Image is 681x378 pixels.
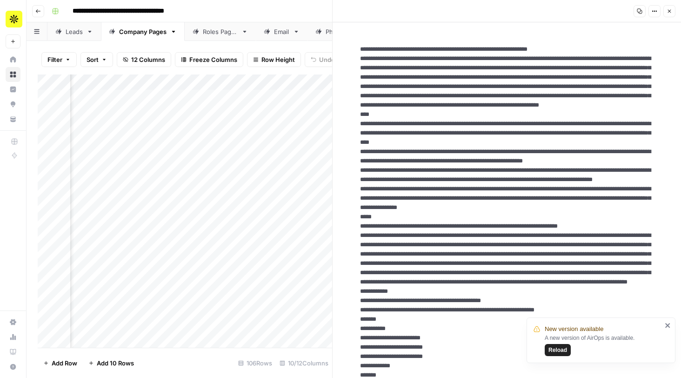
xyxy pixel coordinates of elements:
button: Sort [80,52,113,67]
span: Filter [47,55,62,64]
div: Phone [326,27,344,36]
div: 106 Rows [234,356,276,371]
a: Phone [307,22,362,41]
img: Apollo Logo [6,11,22,27]
div: Company Pages [119,27,167,36]
a: Company Pages [101,22,185,41]
button: Row Height [247,52,301,67]
a: Home [6,52,20,67]
span: Sort [87,55,99,64]
span: Add Row [52,358,77,368]
button: Workspace: Apollo [6,7,20,31]
span: 12 Columns [131,55,165,64]
div: Email [274,27,289,36]
a: Usage [6,330,20,344]
a: Settings [6,315,20,330]
a: Learning Hub [6,344,20,359]
span: Add 10 Rows [97,358,134,368]
button: Add 10 Rows [83,356,140,371]
button: Add Row [38,356,83,371]
a: Browse [6,67,20,82]
button: Freeze Columns [175,52,243,67]
span: New version available [545,324,603,334]
a: Insights [6,82,20,97]
button: 12 Columns [117,52,171,67]
button: Undo [305,52,341,67]
div: 10/12 Columns [276,356,332,371]
span: Row Height [261,55,295,64]
a: Roles Pages [185,22,256,41]
div: A new version of AirOps is available. [545,334,662,356]
a: Leads [47,22,101,41]
a: Email [256,22,307,41]
span: Reload [548,346,567,354]
span: Freeze Columns [189,55,237,64]
a: Opportunities [6,97,20,112]
a: Your Data [6,112,20,127]
button: Filter [41,52,77,67]
div: Roles Pages [203,27,238,36]
div: Leads [66,27,83,36]
button: close [665,322,671,329]
button: Help + Support [6,359,20,374]
button: Reload [545,344,571,356]
span: Undo [319,55,335,64]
